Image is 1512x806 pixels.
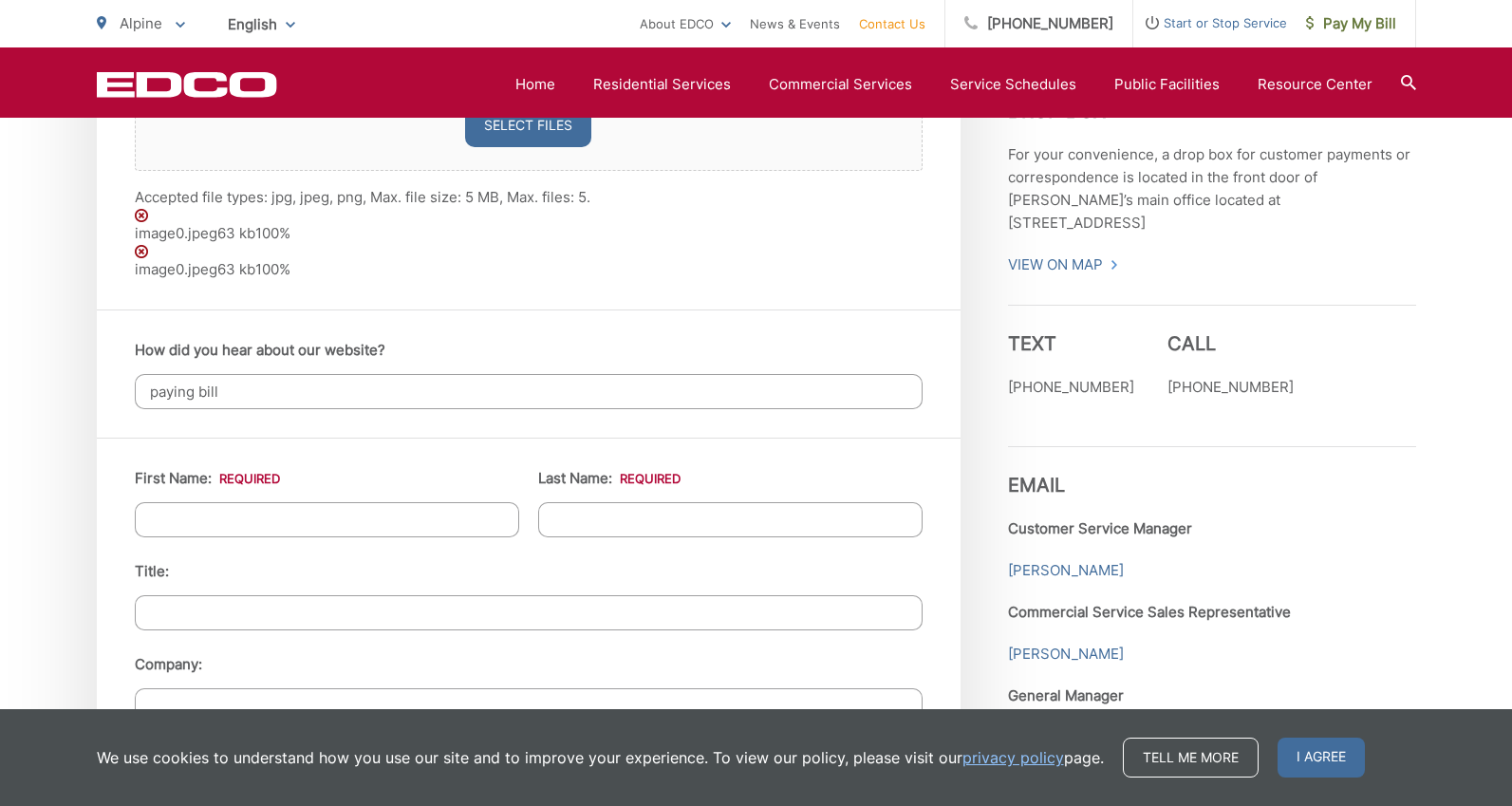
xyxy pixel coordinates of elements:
h3: Email [1008,446,1416,497]
span: 63 kb [217,260,255,278]
strong: Commercial Service Sales Representative [1008,603,1291,621]
a: [PERSON_NAME] [1008,643,1124,665]
a: Service Schedules [950,73,1076,96]
label: Last Name: [538,470,681,487]
button: select files, upload any relevant images. [465,103,591,147]
label: Company: [135,656,202,673]
p: We use cookies to understand how you use our site and to improve your experience. To view our pol... [97,746,1104,769]
a: EDCD logo. Return to the homepage. [97,71,277,98]
img: Delete this file [135,209,148,222]
span: image0.jpeg [135,260,217,278]
p: [PHONE_NUMBER] [1167,376,1294,399]
span: Accepted file types: jpg, jpeg, png, Max. file size: 5 MB, Max. files: 5. [135,188,590,206]
span: Pay My Bill [1306,12,1396,35]
label: Title: [135,563,169,580]
a: Contact Us [859,12,925,35]
img: Delete this file [135,245,148,258]
a: Home [515,73,555,96]
span: image0.jpeg [135,224,217,242]
span: English [214,8,309,41]
a: Resource Center [1258,73,1372,96]
span: 100% [255,224,290,242]
a: About EDCO [640,12,731,35]
a: Tell me more [1123,738,1259,778]
a: Public Facilities [1114,73,1220,96]
a: View On Map [1008,253,1119,276]
strong: Customer Service Manager [1008,519,1192,537]
a: privacy policy [962,746,1064,769]
strong: General Manager [1008,686,1124,704]
a: [PERSON_NAME] [1008,559,1124,582]
label: How did you hear about our website? [135,342,385,359]
h3: Text [1008,332,1134,355]
span: 63 kb [217,224,255,242]
p: For your convenience, a drop box for customer payments or correspondence is located in the front ... [1008,143,1416,234]
span: 100% [255,260,290,278]
a: News & Events [750,12,840,35]
a: Residential Services [593,73,731,96]
span: I agree [1278,738,1365,778]
a: Commercial Services [769,73,912,96]
p: [PHONE_NUMBER] [1008,376,1134,399]
span: Alpine [120,14,162,32]
h3: Call [1167,332,1294,355]
label: First Name: [135,470,280,487]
